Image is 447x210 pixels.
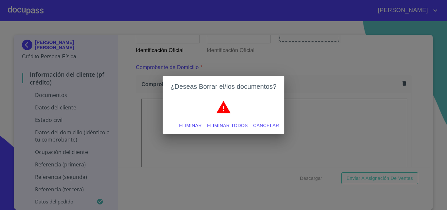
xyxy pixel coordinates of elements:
[205,120,251,132] button: Eliminar todos
[170,81,277,92] h2: ¿Deseas Borrar el/los documentos?
[176,120,204,132] button: Eliminar
[179,122,202,130] span: Eliminar
[253,122,279,130] span: Cancelar
[207,122,248,130] span: Eliminar todos
[251,120,282,132] button: Cancelar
